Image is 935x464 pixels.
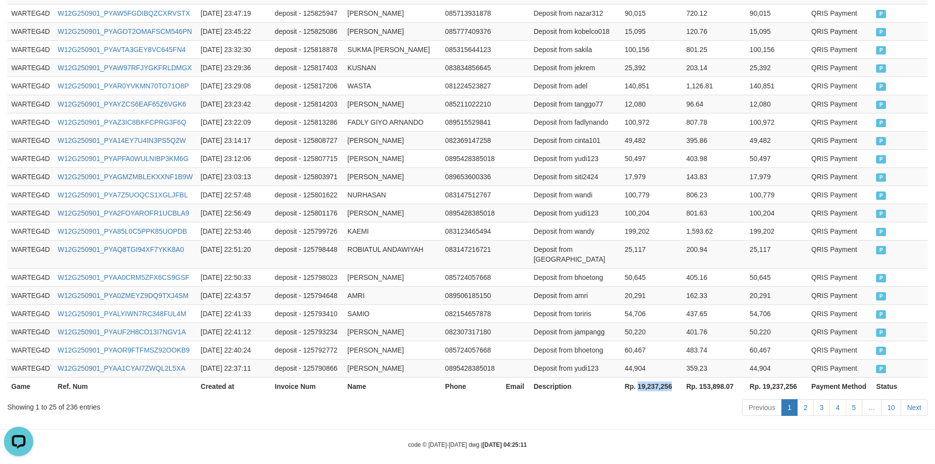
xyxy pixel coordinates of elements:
[7,149,54,167] td: WARTEG4D
[876,347,886,355] span: PAID
[344,304,441,323] td: SAMIO
[7,58,54,77] td: WARTEG4D
[621,286,682,304] td: 20,291
[197,304,271,323] td: [DATE] 22:41:33
[197,268,271,286] td: [DATE] 22:50:33
[746,77,807,95] td: 140,851
[441,186,502,204] td: 083147512767
[58,364,186,372] a: W12G250901_PYAA1CYAI7ZWQL2L5XA
[7,286,54,304] td: WARTEG4D
[876,228,886,236] span: PAID
[344,149,441,167] td: [PERSON_NAME]
[197,186,271,204] td: [DATE] 22:57:48
[682,286,746,304] td: 162.33
[58,82,189,90] a: W12G250901_PYAR0YVKMN70TO71O8P
[530,131,620,149] td: Deposit from cinta101
[344,4,441,22] td: [PERSON_NAME]
[876,292,886,300] span: PAID
[530,222,620,240] td: Deposit from wandy
[530,323,620,341] td: Deposit from jampangg
[530,186,620,204] td: Deposit from wandi
[7,377,54,395] th: Game
[807,286,872,304] td: QRIS Payment
[271,240,344,268] td: deposit - 125798448
[530,113,620,131] td: Deposit from fadlynando
[344,167,441,186] td: [PERSON_NAME]
[682,268,746,286] td: 405.16
[271,204,344,222] td: deposit - 125801176
[876,365,886,373] span: PAID
[271,58,344,77] td: deposit - 125817403
[621,268,682,286] td: 50,645
[682,341,746,359] td: 483.74
[746,204,807,222] td: 100,204
[58,292,189,300] a: W12G250901_PYA0ZMEYZ9DQ9TXJ4SM
[197,22,271,40] td: [DATE] 23:45:22
[7,222,54,240] td: WARTEG4D
[197,149,271,167] td: [DATE] 23:12:06
[621,204,682,222] td: 100,204
[746,222,807,240] td: 199,202
[197,113,271,131] td: [DATE] 23:22:09
[621,167,682,186] td: 17,979
[872,377,928,395] th: Status
[746,149,807,167] td: 50,497
[876,64,886,73] span: PAID
[682,58,746,77] td: 203.14
[807,58,872,77] td: QRIS Payment
[746,186,807,204] td: 100,779
[876,328,886,337] span: PAID
[746,304,807,323] td: 54,706
[7,268,54,286] td: WARTEG4D
[876,119,886,127] span: PAID
[876,246,886,254] span: PAID
[441,323,502,341] td: 082307317180
[530,304,620,323] td: Deposit from toriris
[271,149,344,167] td: deposit - 125807715
[441,167,502,186] td: 089653600336
[441,286,502,304] td: 089506185150
[746,167,807,186] td: 17,979
[682,95,746,113] td: 96.64
[344,222,441,240] td: KAEMI
[197,222,271,240] td: [DATE] 22:53:46
[807,359,872,377] td: QRIS Payment
[876,137,886,145] span: PAID
[58,209,189,217] a: W12G250901_PYA2FOYAROFR1UCBLA9
[621,22,682,40] td: 15,095
[58,227,187,235] a: W12G250901_PYA85L0C5PPK85UOPDB
[344,113,441,131] td: FADLY GIYO ARNANDO
[621,359,682,377] td: 44,904
[58,273,189,281] a: W12G250901_PYAA0CRM5ZFX6CS9GSF
[344,40,441,58] td: SUKMA [PERSON_NAME]
[271,22,344,40] td: deposit - 125825086
[682,377,746,395] th: Rp. 153,898.07
[54,377,197,395] th: Ref. Num
[441,377,502,395] th: Phone
[876,155,886,164] span: PAID
[271,131,344,149] td: deposit - 125808727
[746,341,807,359] td: 60,467
[781,399,798,416] a: 1
[621,58,682,77] td: 25,392
[742,399,781,416] a: Previous
[682,304,746,323] td: 437.65
[807,304,872,323] td: QRIS Payment
[682,240,746,268] td: 200.94
[271,186,344,204] td: deposit - 125801622
[58,246,184,253] a: W12G250901_PYAQ8TGI94XF7YKK8A0
[807,222,872,240] td: QRIS Payment
[197,359,271,377] td: [DATE] 22:37:11
[197,4,271,22] td: [DATE] 23:47:19
[746,22,807,40] td: 15,095
[7,131,54,149] td: WARTEG4D
[441,131,502,149] td: 082369147258
[344,204,441,222] td: [PERSON_NAME]
[197,341,271,359] td: [DATE] 22:40:24
[197,131,271,149] td: [DATE] 23:14:17
[197,40,271,58] td: [DATE] 23:32:30
[682,113,746,131] td: 807.78
[271,40,344,58] td: deposit - 125818878
[876,173,886,182] span: PAID
[441,40,502,58] td: 085315644123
